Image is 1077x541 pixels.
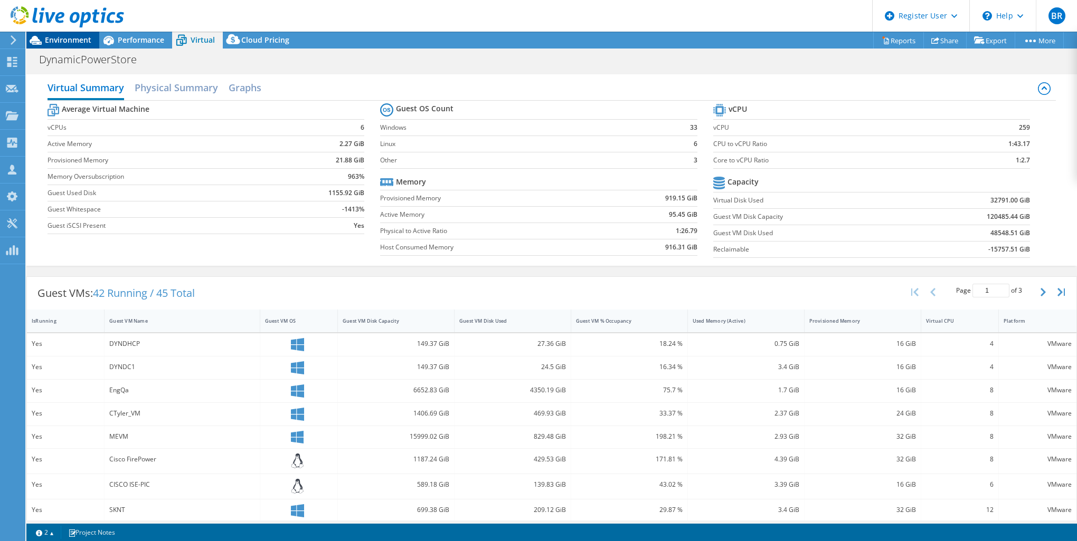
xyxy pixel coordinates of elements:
[336,155,364,166] b: 21.88 GiB
[32,338,99,350] div: Yes
[576,338,683,350] div: 18.24 %
[1004,504,1072,516] div: VMware
[27,277,205,310] div: Guest VMs:
[923,32,967,49] a: Share
[926,504,994,516] div: 12
[354,220,364,231] b: Yes
[32,317,87,324] div: IsRunning
[694,139,697,149] b: 6
[990,228,1030,238] b: 48548.51 GiB
[690,122,697,133] b: 33
[380,209,605,220] label: Active Memory
[926,453,994,465] div: 8
[987,211,1030,222] b: 120485.44 GiB
[972,284,1009,297] input: jump to page
[809,361,916,373] div: 16 GiB
[109,431,255,442] div: MEVM
[1004,317,1059,324] div: Platform
[343,479,449,490] div: 589.18 GiB
[48,171,282,182] label: Memory Oversubscription
[809,479,916,490] div: 16 GiB
[693,408,799,419] div: 2.37 GiB
[693,431,799,442] div: 2.93 GiB
[459,338,566,350] div: 27.36 GiB
[873,32,924,49] a: Reports
[809,338,916,350] div: 16 GiB
[576,453,683,465] div: 171.81 %
[109,361,255,373] div: DYNDC1
[45,35,91,45] span: Environment
[693,453,799,465] div: 4.39 GiB
[809,453,916,465] div: 32 GiB
[380,226,605,236] label: Physical to Active Ratio
[32,408,99,419] div: Yes
[343,504,449,516] div: 699.38 GiB
[459,361,566,373] div: 24.5 GiB
[93,286,195,300] span: 42 Running / 45 Total
[459,384,566,396] div: 4350.19 GiB
[118,35,164,45] span: Performance
[32,453,99,465] div: Yes
[380,122,668,133] label: Windows
[1019,122,1030,133] b: 259
[109,479,255,490] div: CISCO ISE-PIC
[1004,408,1072,419] div: VMware
[342,204,364,215] b: -1413%
[48,122,282,133] label: vCPUs
[109,384,255,396] div: EngQa
[956,284,1022,297] span: Page of
[265,317,320,324] div: Guest VM OS
[459,408,566,419] div: 469.93 GiB
[48,220,282,231] label: Guest iSCSI Present
[809,504,916,516] div: 32 GiB
[713,139,947,149] label: CPU to vCPU Ratio
[809,408,916,419] div: 24 GiB
[343,431,449,442] div: 15999.02 GiB
[396,177,426,187] b: Memory
[576,384,683,396] div: 75.7 %
[109,338,255,350] div: DYNDHCP
[343,453,449,465] div: 1187.24 GiB
[926,479,994,490] div: 6
[1004,453,1072,465] div: VMware
[29,526,61,539] a: 2
[380,155,668,166] label: Other
[713,244,914,255] label: Reclaimable
[343,338,449,350] div: 149.37 GiB
[693,384,799,396] div: 1.7 GiB
[990,195,1030,206] b: 32791.00 GiB
[343,317,437,324] div: Guest VM Disk Capacity
[713,211,914,222] label: Guest VM Disk Capacity
[809,431,916,442] div: 32 GiB
[693,338,799,350] div: 0.75 GiB
[109,504,255,516] div: SKNT
[135,77,218,98] h2: Physical Summary
[241,35,289,45] span: Cloud Pricing
[339,139,364,149] b: 2.27 GiB
[926,408,994,419] div: 8
[693,361,799,373] div: 3.4 GiB
[926,384,994,396] div: 8
[982,11,992,21] svg: \n
[191,35,215,45] span: Virtual
[32,384,99,396] div: Yes
[1008,139,1030,149] b: 1:43.17
[380,242,605,253] label: Host Consumed Memory
[380,139,668,149] label: Linux
[1048,7,1065,24] span: BR
[713,195,914,206] label: Virtual Disk Used
[809,384,916,396] div: 16 GiB
[48,77,124,100] h2: Virtual Summary
[1004,431,1072,442] div: VMware
[693,479,799,490] div: 3.39 GiB
[676,226,697,236] b: 1:26.79
[61,526,122,539] a: Project Notes
[459,431,566,442] div: 829.48 GiB
[380,193,605,204] label: Provisioned Memory
[1004,338,1072,350] div: VMware
[694,155,697,166] b: 3
[348,171,364,182] b: 963%
[459,453,566,465] div: 429.53 GiB
[109,317,242,324] div: Guest VM Name
[1004,361,1072,373] div: VMware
